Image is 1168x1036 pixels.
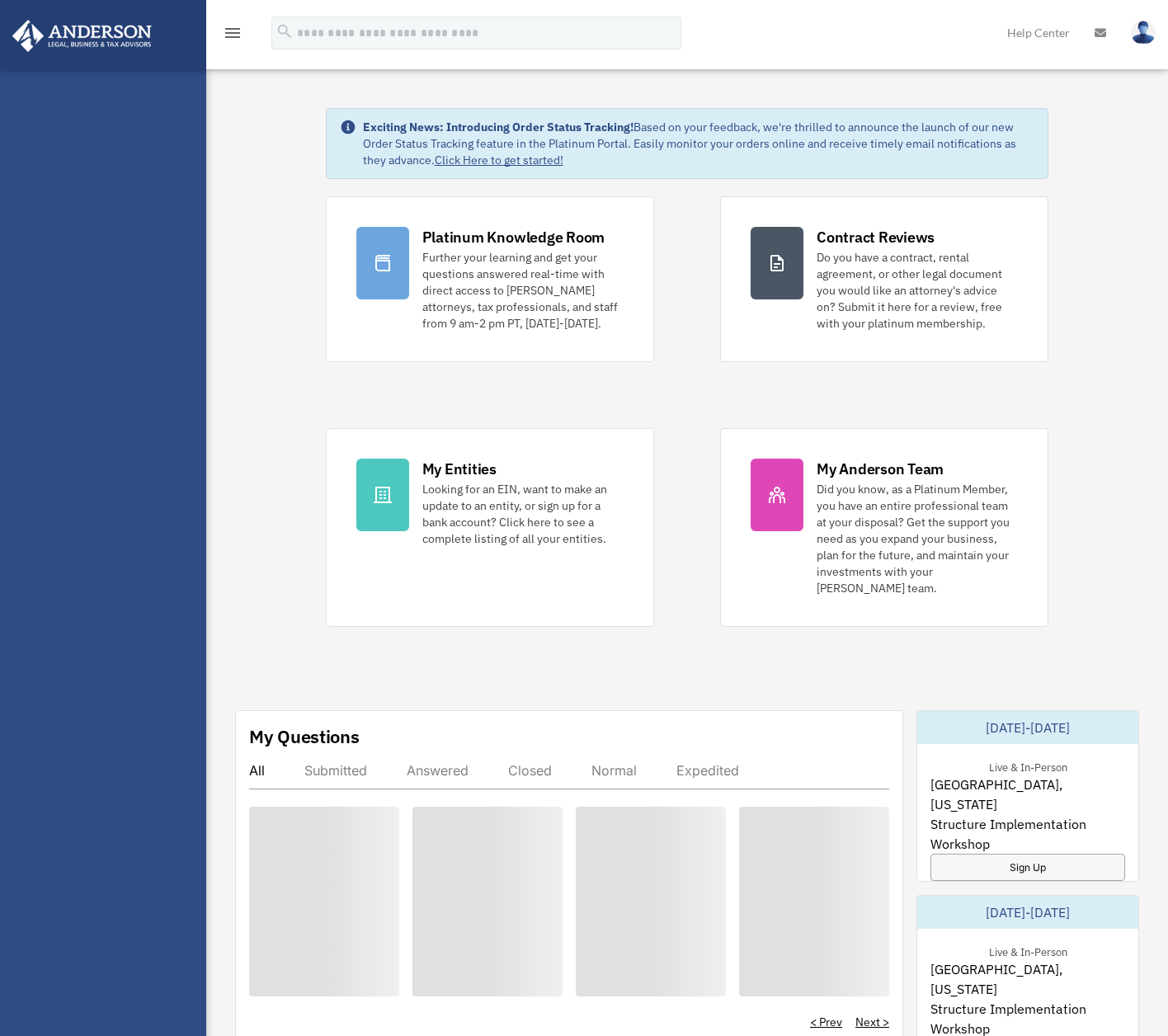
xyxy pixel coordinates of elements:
div: All [249,762,265,779]
div: Submitted [304,762,367,779]
div: Do you have a contract, rental agreement, or other legal document you would like an attorney's ad... [817,249,1018,332]
span: Structure Implementation Workshop [930,814,1125,854]
a: My Entities Looking for an EIN, want to make an update to an entity, or sign up for a bank accoun... [326,428,654,627]
a: Click Here to get started! [435,153,563,167]
div: Contract Reviews [817,227,935,247]
div: Based on your feedback, we're thrilled to announce the launch of our new Order Status Tracking fe... [363,119,1035,168]
span: [GEOGRAPHIC_DATA], [US_STATE] [930,775,1125,814]
a: < Prev [810,1014,842,1030]
div: [DATE]-[DATE] [917,711,1138,744]
div: Live & In-Person [976,757,1081,775]
i: menu [223,23,243,43]
i: search [276,22,294,40]
span: [GEOGRAPHIC_DATA], [US_STATE] [930,959,1125,999]
a: menu [223,29,243,43]
a: Next > [855,1014,889,1030]
a: My Anderson Team Did you know, as a Platinum Member, you have an entire professional team at your... [720,428,1048,627]
div: Answered [407,762,469,779]
a: Sign Up [930,854,1125,881]
div: Live & In-Person [976,942,1081,959]
a: Platinum Knowledge Room Further your learning and get your questions answered real-time with dire... [326,196,654,362]
div: Looking for an EIN, want to make an update to an entity, or sign up for a bank account? Click her... [422,481,624,547]
div: My Anderson Team [817,459,944,479]
div: Did you know, as a Platinum Member, you have an entire professional team at your disposal? Get th... [817,481,1018,596]
div: My Questions [249,724,360,749]
strong: Exciting News: Introducing Order Status Tracking! [363,120,633,134]
a: Contract Reviews Do you have a contract, rental agreement, or other legal document you would like... [720,196,1048,362]
div: [DATE]-[DATE] [917,896,1138,929]
div: Further your learning and get your questions answered real-time with direct access to [PERSON_NAM... [422,249,624,332]
img: Anderson Advisors Platinum Portal [7,20,157,52]
div: Closed [508,762,552,779]
div: My Entities [422,459,497,479]
div: Normal [591,762,637,779]
div: Platinum Knowledge Room [422,227,605,247]
img: User Pic [1131,21,1156,45]
div: Expedited [676,762,739,779]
